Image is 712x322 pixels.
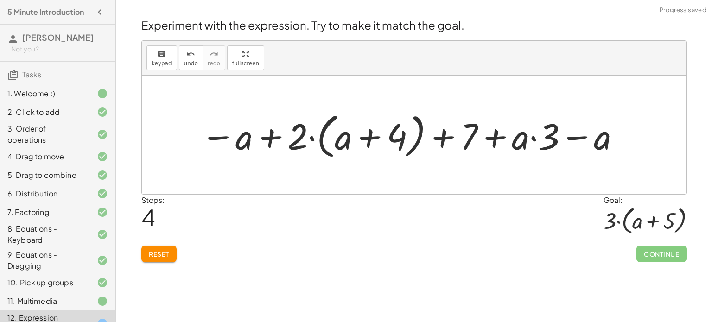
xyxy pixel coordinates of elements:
[7,170,82,181] div: 5. Drag to combine
[22,32,94,43] span: [PERSON_NAME]
[7,88,82,99] div: 1. Welcome :)
[97,170,108,181] i: Task finished and correct.
[97,207,108,218] i: Task finished and correct.
[227,45,264,70] button: fullscreen
[208,60,220,67] span: redo
[604,195,687,206] div: Goal:
[97,255,108,266] i: Task finished and correct.
[7,223,82,246] div: 8. Equations - Keyboard
[146,45,177,70] button: keyboardkeypad
[97,107,108,118] i: Task finished and correct.
[97,129,108,140] i: Task finished and correct.
[97,151,108,162] i: Task finished and correct.
[22,69,41,79] span: Tasks
[179,45,203,70] button: undoundo
[141,195,165,205] label: Steps:
[149,250,169,258] span: Reset
[7,277,82,288] div: 10. Pick up groups
[141,203,155,231] span: 4
[97,296,108,307] i: Task finished.
[97,188,108,199] i: Task finished and correct.
[7,107,82,118] div: 2. Click to add
[7,296,82,307] div: 11. Multimedia
[7,123,82,145] div: 3. Order of operations
[660,6,706,15] span: Progress saved
[7,6,84,18] h4: 5 Minute Introduction
[97,229,108,240] i: Task finished and correct.
[97,88,108,99] i: Task finished.
[186,49,195,60] i: undo
[141,246,177,262] button: Reset
[232,60,259,67] span: fullscreen
[7,188,82,199] div: 6. Distribution
[152,60,172,67] span: keypad
[157,49,166,60] i: keyboard
[210,49,218,60] i: redo
[7,207,82,218] div: 7. Factoring
[97,277,108,288] i: Task finished and correct.
[141,18,464,32] span: Experiment with the expression. Try to make it match the goal.
[7,249,82,271] div: 9. Equations - Dragging
[11,44,108,54] div: Not you?
[203,45,225,70] button: redoredo
[184,60,198,67] span: undo
[7,151,82,162] div: 4. Drag to move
